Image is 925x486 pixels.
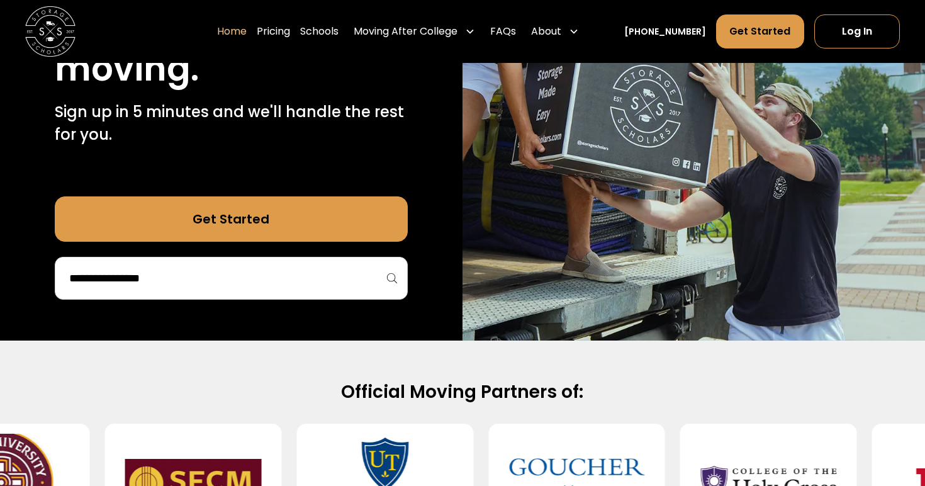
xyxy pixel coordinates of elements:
a: home [25,6,76,57]
a: FAQs [490,14,516,49]
p: Sign up in 5 minutes and we'll handle the rest for you. [55,101,408,146]
a: Get Started [55,196,408,242]
div: About [526,14,584,49]
a: Home [217,14,247,49]
a: Get Started [716,14,804,48]
a: [PHONE_NUMBER] [624,25,706,38]
div: Moving After College [354,24,457,39]
h2: Official Moving Partners of: [59,381,866,404]
a: Schools [300,14,339,49]
a: Pricing [257,14,290,49]
div: Moving After College [349,14,480,49]
div: About [531,24,561,39]
a: Log In [814,14,900,48]
img: Storage Scholars main logo [25,6,76,57]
